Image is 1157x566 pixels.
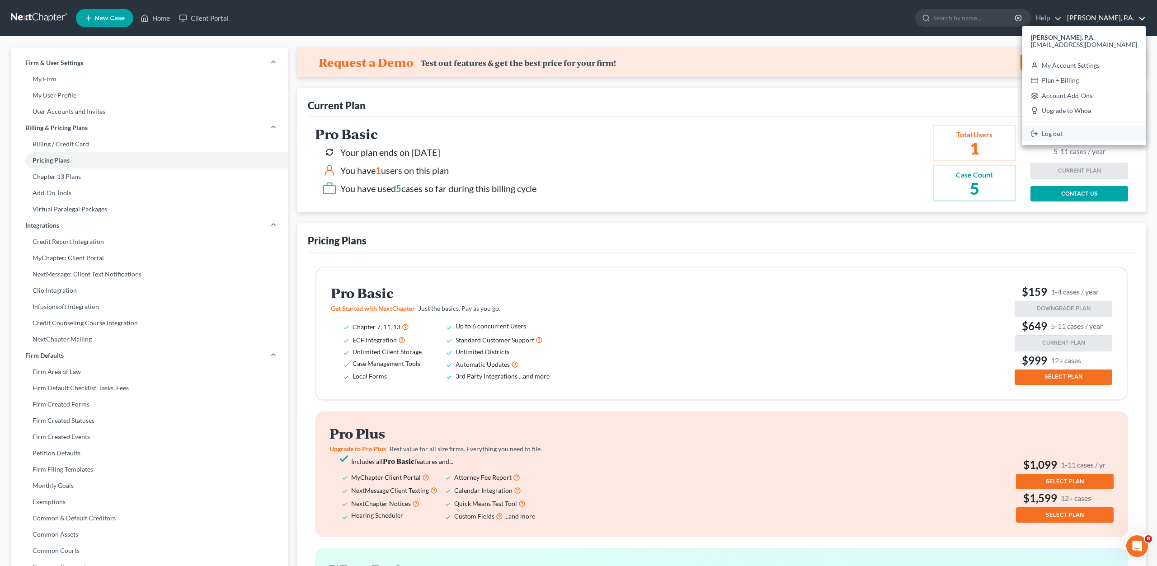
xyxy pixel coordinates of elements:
button: SELECT PLAN [1015,370,1112,385]
small: 5-11 cases / year [1054,147,1105,156]
h2: Pro Plus [329,426,561,441]
a: Exemptions [11,494,288,510]
a: Credit Counseling Course Integration [11,315,288,331]
a: Billing & Pricing Plans [11,120,288,136]
a: Home [136,10,174,26]
span: Firm & User Settings [25,58,83,67]
a: Virtual Paralegal Packages [11,201,288,217]
a: MyChapter: Client Portal [11,250,288,266]
span: 8 [1145,535,1152,543]
span: NextMessage Client Texting [351,486,429,494]
input: Search by name... [933,9,1016,26]
span: 3rd Party Integrations [456,372,517,380]
span: SELECT PLAN [1044,373,1082,380]
a: Monthly Goals [11,477,288,494]
span: Automatic Updates [456,360,510,368]
a: NextMessage: Client Text Notifications [11,266,288,282]
a: Infusionsoft Integration [11,299,288,315]
a: Help [1031,10,1062,26]
h2: Pro Basic [315,126,536,141]
small: 12+ cases [1051,356,1081,365]
a: Firm & User Settings [11,55,288,71]
a: Pricing Plans [11,152,288,168]
a: [PERSON_NAME], P.A. [1063,10,1146,26]
span: ...and more [519,372,550,380]
span: Best value for all size firms. Everything you need to file. [390,445,542,453]
span: Up to 6 concurrent Users [456,322,526,330]
a: Client Portal [174,10,233,26]
small: 12+ cases [1061,493,1091,503]
a: Common Assets [11,526,288,543]
small: 1-4 cases / year [1051,287,1099,296]
a: Upgrade to Whoa [1022,103,1146,119]
a: Plan + Billing [1022,73,1146,88]
a: Firm Created Statuses [11,412,288,429]
a: Chapter 13 Plans [11,168,288,185]
h4: Request a Demo [319,55,414,70]
span: MyChapter Client Portal [351,473,421,481]
h3: $999 [1015,353,1112,368]
span: Upgrade to Pro Plus [329,445,386,453]
span: NextChapter Notices [351,500,411,507]
span: CURRENT PLAN [1042,339,1085,346]
a: Integrations [11,217,288,234]
a: My User Profile [11,87,288,103]
h3: $1,099 [1016,458,1114,472]
a: Common & Default Creditors [11,510,288,526]
span: Attorney Fee Report [454,473,512,481]
span: Get Started with NextChapter [331,304,415,312]
a: Firm Area of Law [11,364,288,380]
a: User Accounts and Invites [11,103,288,120]
small: 5-11 cases / year [1051,321,1103,331]
iframe: Intercom live chat [1126,535,1148,557]
a: Firm Default Checklist, Tasks, Fees [11,380,288,396]
a: REQUEST A DEMO [1021,55,1118,70]
a: Firm Filing Templates [11,461,288,477]
span: Custom Fields [454,512,494,520]
a: My Firm [11,71,288,87]
span: DOWNGRADE PLAN [1037,305,1091,312]
a: Credit Report Integration [11,234,288,250]
a: Clio Integration [11,282,288,299]
span: Calendar Integration [454,486,513,494]
span: Chapter 7, 11, 13 [353,323,400,331]
a: NextChapter Mailing [11,331,288,347]
div: You have used cases so far during this billing cycle [340,182,536,195]
span: SELECT PLAN [1046,511,1084,519]
div: Total Users [956,130,993,140]
button: DOWNGRADE PLAN [1015,301,1112,317]
span: New Case [94,15,125,22]
span: Unlimited Districts [456,348,509,356]
div: Test out features & get the best price for your firm! [421,58,616,68]
span: ...and more [504,512,535,520]
a: Add-On Tools [11,185,288,201]
div: Current Plan [308,99,366,112]
h3: $1,599 [1016,491,1114,505]
a: Account Add-Ons [1022,88,1146,103]
span: Billing & Pricing Plans [25,123,88,132]
strong: [PERSON_NAME], P.A. [1031,33,1095,41]
div: You have users on this plan [340,164,449,177]
div: [PERSON_NAME], P.A. [1022,26,1146,145]
span: Local Forms [353,372,387,380]
button: CURRENT PLAN [1030,163,1128,179]
span: Hearing Scheduler [351,511,403,519]
a: My Account Settings [1022,58,1146,73]
span: Standard Customer Support [456,336,534,344]
h3: $159 [1015,285,1112,299]
span: Includes all features and... [351,458,453,465]
span: Integrations [25,221,59,230]
span: 5 [396,183,401,194]
button: CURRENT PLAN [1015,335,1112,351]
span: 1 [376,165,381,176]
a: Firm Created Events [11,429,288,445]
button: SELECT PLAN [1016,474,1114,489]
h2: 1 [956,140,993,156]
span: [EMAIL_ADDRESS][DOMAIN_NAME] [1031,41,1137,48]
a: Petition Defaults [11,445,288,461]
span: Quick Means Test Tool [454,500,517,507]
div: Case Count [956,170,993,180]
span: Unlimited Client Storage [353,348,422,356]
span: Firm Defaults [25,351,64,360]
small: 1-11 cases / yr [1061,460,1105,469]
